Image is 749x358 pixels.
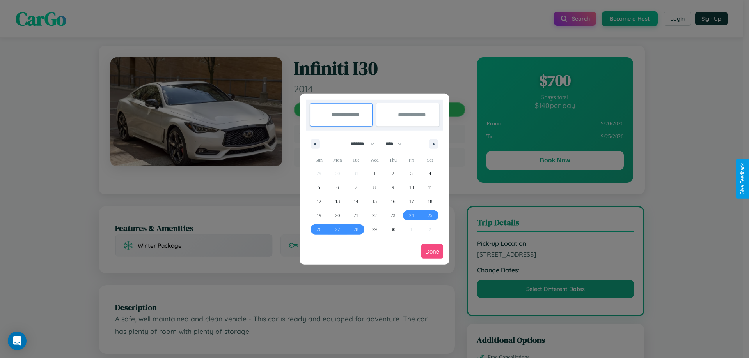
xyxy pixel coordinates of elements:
button: 20 [328,208,346,222]
button: 22 [365,208,383,222]
span: 30 [390,222,395,236]
button: 11 [421,180,439,194]
button: 4 [421,166,439,180]
button: 3 [402,166,421,180]
span: 13 [335,194,340,208]
span: Sat [421,154,439,166]
button: 28 [347,222,365,236]
span: 22 [372,208,377,222]
span: 10 [409,180,414,194]
button: 18 [421,194,439,208]
span: 6 [336,180,339,194]
span: 25 [428,208,432,222]
span: 27 [335,222,340,236]
span: Thu [384,154,402,166]
button: 9 [384,180,402,194]
span: 11 [428,180,432,194]
button: 25 [421,208,439,222]
button: 30 [384,222,402,236]
button: 8 [365,180,383,194]
span: 19 [317,208,321,222]
span: Tue [347,154,365,166]
span: Mon [328,154,346,166]
button: 1 [365,166,383,180]
button: 10 [402,180,421,194]
span: 21 [354,208,359,222]
span: 29 [372,222,377,236]
span: 4 [429,166,431,180]
button: 17 [402,194,421,208]
span: 3 [410,166,413,180]
button: 19 [310,208,328,222]
span: 16 [390,194,395,208]
span: Wed [365,154,383,166]
span: 1 [373,166,376,180]
span: 23 [390,208,395,222]
span: 28 [354,222,359,236]
span: 2 [392,166,394,180]
span: 18 [428,194,432,208]
button: 14 [347,194,365,208]
span: Sun [310,154,328,166]
div: Open Intercom Messenger [8,332,27,350]
span: 7 [355,180,357,194]
button: 12 [310,194,328,208]
span: 26 [317,222,321,236]
span: 9 [392,180,394,194]
span: 12 [317,194,321,208]
button: 13 [328,194,346,208]
button: 15 [365,194,383,208]
div: Give Feedback [740,163,745,195]
span: 20 [335,208,340,222]
span: 5 [318,180,320,194]
button: 2 [384,166,402,180]
button: 26 [310,222,328,236]
span: 24 [409,208,414,222]
button: 6 [328,180,346,194]
button: 21 [347,208,365,222]
button: 24 [402,208,421,222]
span: 17 [409,194,414,208]
button: 23 [384,208,402,222]
span: 14 [354,194,359,208]
button: Done [421,244,443,259]
button: 29 [365,222,383,236]
span: Fri [402,154,421,166]
span: 8 [373,180,376,194]
button: 7 [347,180,365,194]
button: 16 [384,194,402,208]
span: 15 [372,194,377,208]
button: 27 [328,222,346,236]
button: 5 [310,180,328,194]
